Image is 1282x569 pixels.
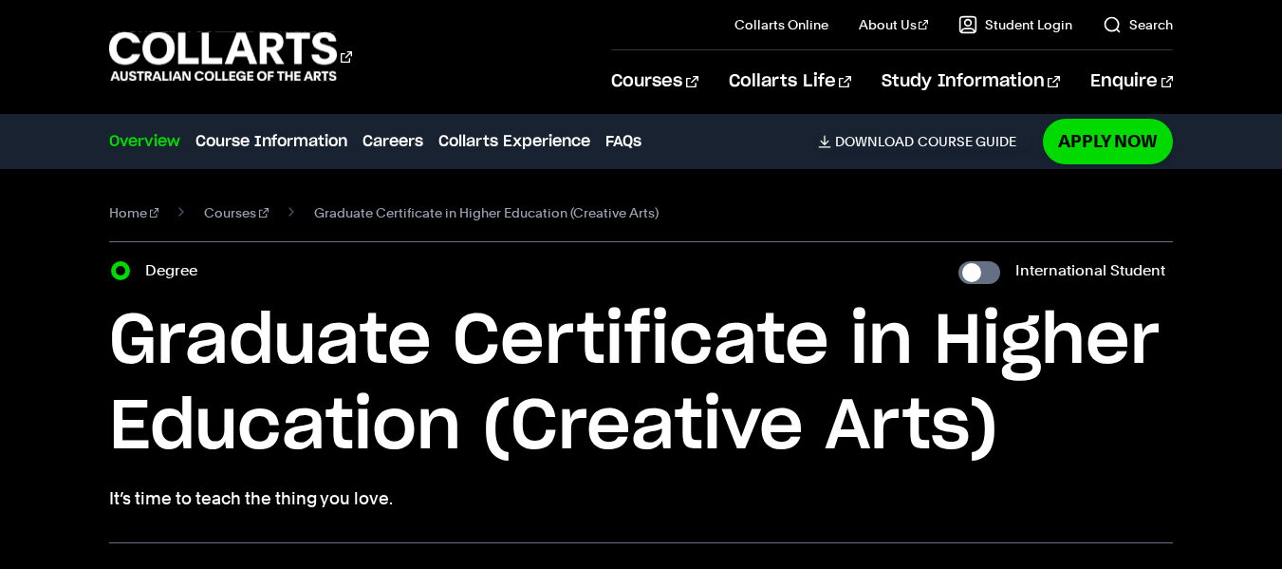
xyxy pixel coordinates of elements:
a: Student Login [958,15,1072,34]
a: Home [109,199,159,226]
a: Apply Now [1043,119,1173,163]
a: Study Information [882,50,1060,113]
h1: Graduate Certificate in Higher Education (Creative Arts) [109,299,1173,470]
a: Courses [204,199,269,226]
a: Collarts Experience [438,130,590,153]
a: Overview [109,130,180,153]
a: Courses [611,50,697,113]
a: Enquire [1090,50,1173,113]
a: FAQs [605,130,641,153]
p: It’s time to teach the thing you love. [109,485,1173,512]
a: About Us [859,15,929,34]
a: Careers [362,130,423,153]
a: Search [1103,15,1173,34]
span: Graduate Certificate in Higher Education (Creative Arts) [314,199,659,226]
a: Course Information [195,130,347,153]
label: International Student [1015,257,1165,284]
a: Collarts Life [729,50,851,113]
div: Go to homepage [109,29,352,84]
a: Collarts Online [734,15,828,34]
span: Download [835,133,914,150]
a: DownloadCourse Guide [818,133,1031,150]
label: Degree [145,257,209,284]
